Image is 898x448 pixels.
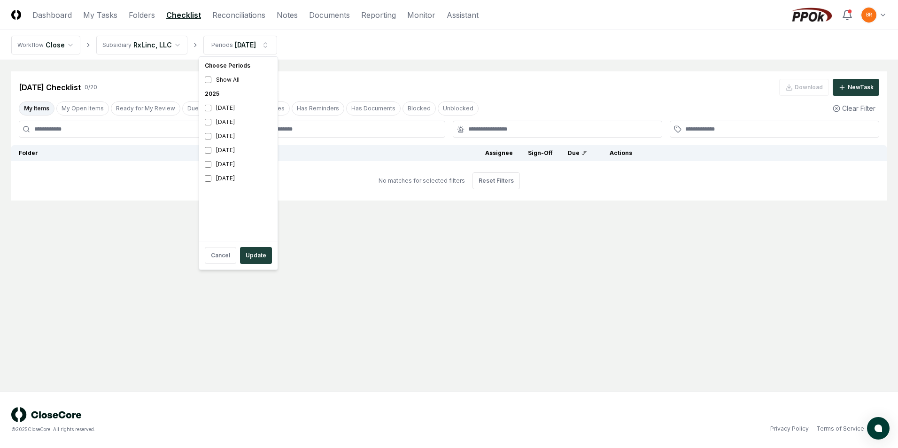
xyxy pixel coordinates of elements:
div: [DATE] [201,157,276,171]
div: [DATE] [201,101,276,115]
button: Update [240,247,272,264]
div: Choose Periods [201,59,276,73]
div: [DATE] [201,129,276,143]
div: [DATE] [201,143,276,157]
button: Cancel [205,247,236,264]
div: Show All [201,73,276,87]
div: [DATE] [201,171,276,185]
div: 2025 [201,87,276,101]
div: [DATE] [201,115,276,129]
